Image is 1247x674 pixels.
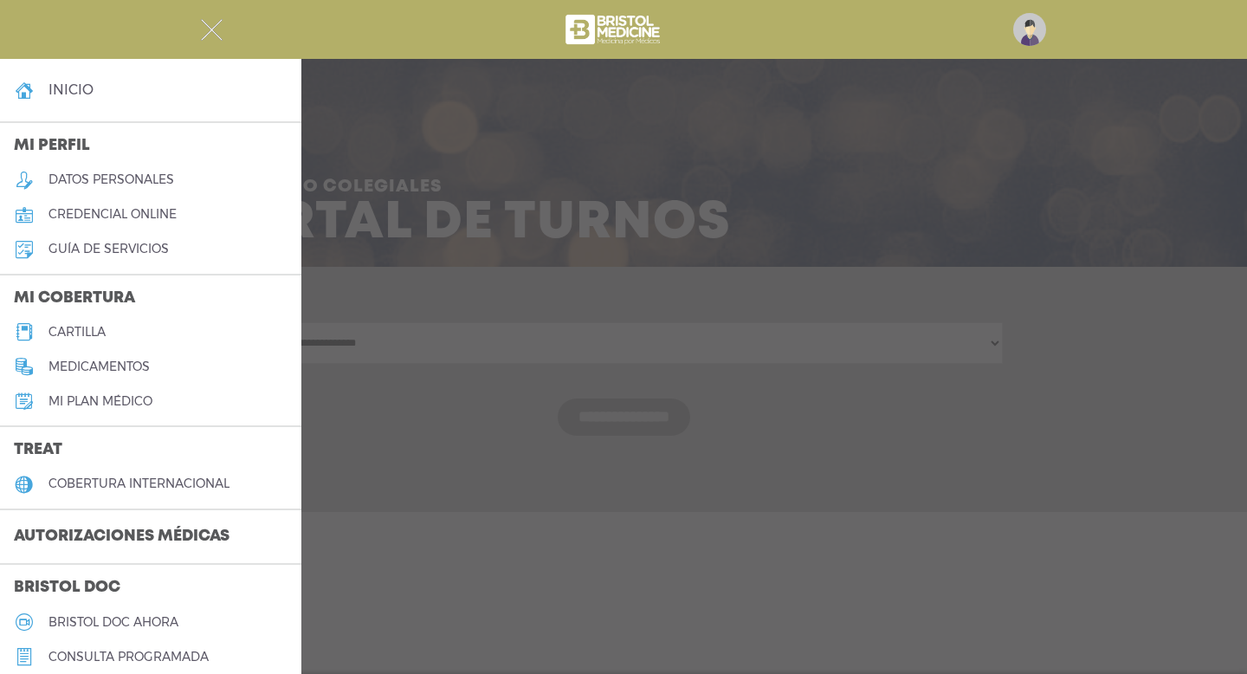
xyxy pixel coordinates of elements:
[48,615,178,630] h5: Bristol doc ahora
[48,172,174,187] h5: datos personales
[48,650,209,664] h5: consulta programada
[48,325,106,340] h5: cartilla
[48,81,94,98] h4: inicio
[1013,13,1046,46] img: profile-placeholder.svg
[48,360,150,374] h5: medicamentos
[48,476,229,491] h5: cobertura internacional
[48,394,152,409] h5: Mi plan médico
[48,207,177,222] h5: credencial online
[563,9,666,50] img: bristol-medicine-blanco.png
[201,19,223,41] img: Cober_menu-close-white.svg
[48,242,169,256] h5: guía de servicios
